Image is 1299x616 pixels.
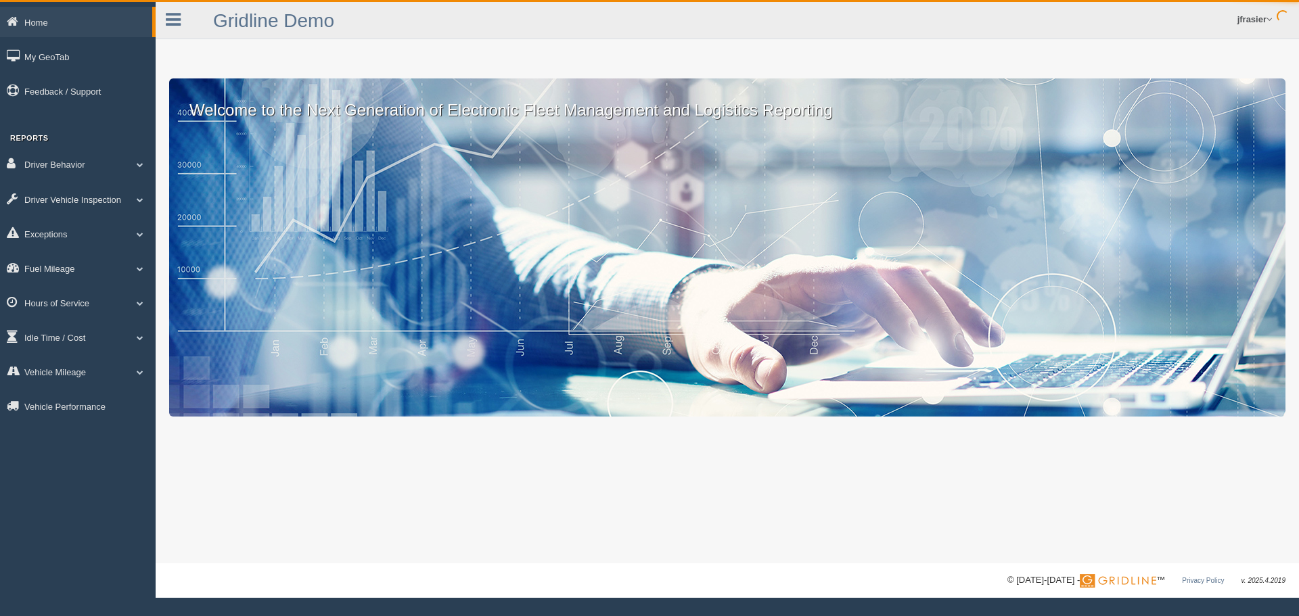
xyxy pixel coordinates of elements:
[1241,577,1285,584] span: v. 2025.4.2019
[213,10,334,31] a: Gridline Demo
[1007,573,1285,588] div: © [DATE]-[DATE] - ™
[1080,574,1156,588] img: Gridline
[169,78,1285,122] p: Welcome to the Next Generation of Electronic Fleet Management and Logistics Reporting
[1182,577,1224,584] a: Privacy Policy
